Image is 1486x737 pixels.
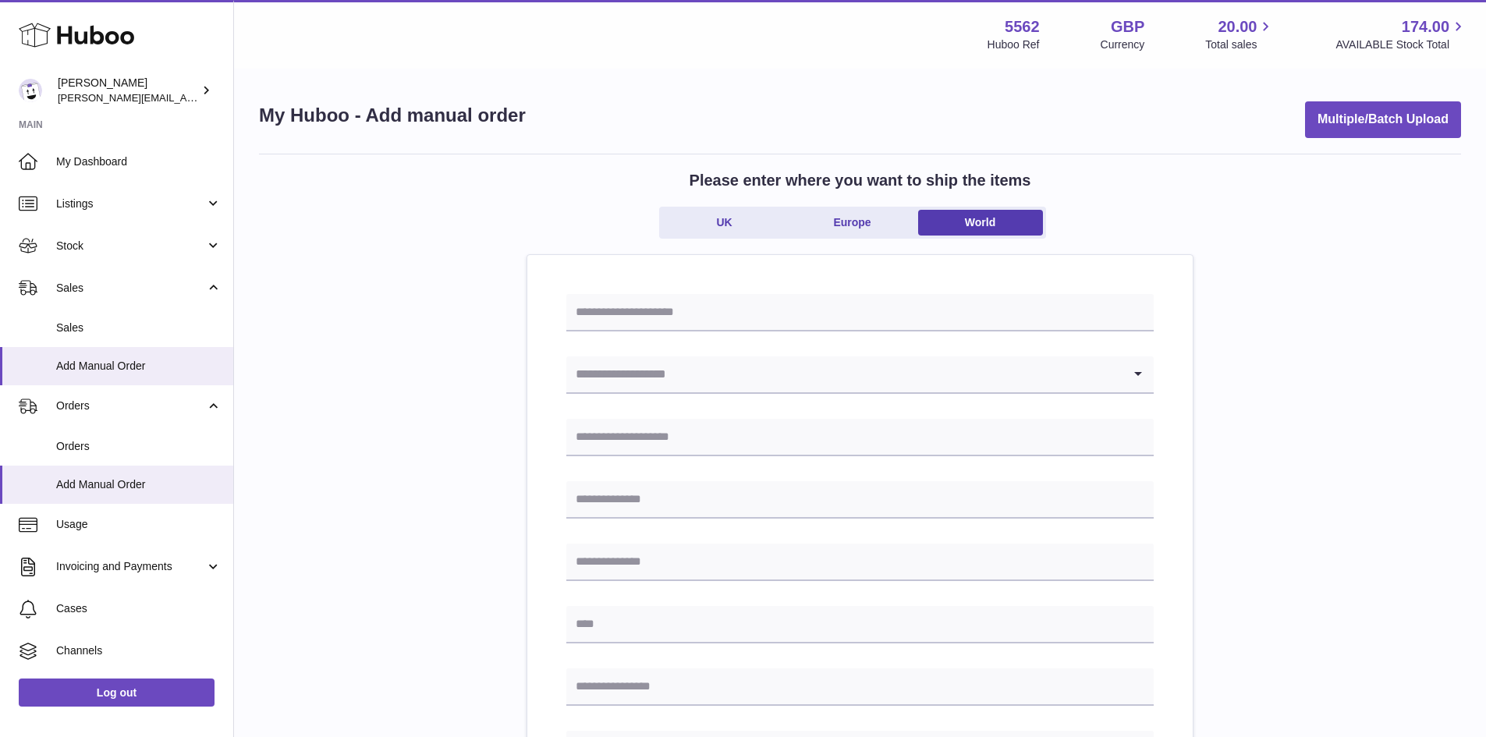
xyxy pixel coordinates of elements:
[56,517,222,532] span: Usage
[19,679,215,707] a: Log out
[56,359,222,374] span: Add Manual Order
[56,197,205,211] span: Listings
[1402,16,1449,37] span: 174.00
[1205,16,1275,52] a: 20.00 Total sales
[56,321,222,335] span: Sales
[58,91,313,104] span: [PERSON_NAME][EMAIL_ADDRESS][DOMAIN_NAME]
[690,170,1031,191] h2: Please enter where you want to ship the items
[19,79,42,102] img: ketan@vasanticosmetics.com
[1101,37,1145,52] div: Currency
[918,210,1043,236] a: World
[56,439,222,454] span: Orders
[56,399,205,413] span: Orders
[56,559,205,574] span: Invoicing and Payments
[1111,16,1144,37] strong: GBP
[56,154,222,169] span: My Dashboard
[58,76,198,105] div: [PERSON_NAME]
[790,210,915,236] a: Europe
[1335,16,1467,52] a: 174.00 AVAILABLE Stock Total
[566,356,1122,392] input: Search for option
[988,37,1040,52] div: Huboo Ref
[56,281,205,296] span: Sales
[1335,37,1467,52] span: AVAILABLE Stock Total
[1005,16,1040,37] strong: 5562
[1205,37,1275,52] span: Total sales
[56,601,222,616] span: Cases
[1218,16,1257,37] span: 20.00
[566,356,1154,394] div: Search for option
[662,210,787,236] a: UK
[56,477,222,492] span: Add Manual Order
[1305,101,1461,138] button: Multiple/Batch Upload
[259,103,526,128] h1: My Huboo - Add manual order
[56,239,205,253] span: Stock
[56,643,222,658] span: Channels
